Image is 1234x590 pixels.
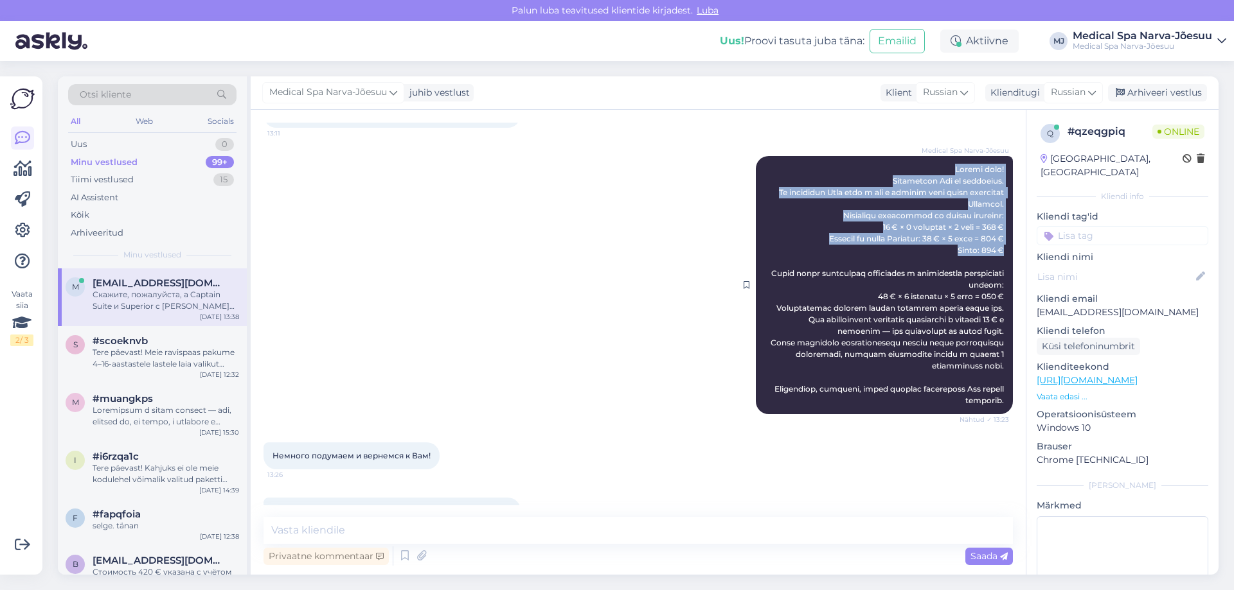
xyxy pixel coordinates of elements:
p: Kliendi email [1037,292,1208,306]
div: 2 / 3 [10,334,33,346]
div: Arhiveeritud [71,227,123,239]
div: Medical Spa Narva-Jõesuu [1073,31,1212,41]
div: Küsi telefoninumbrit [1037,338,1140,355]
div: Arhiveeri vestlus [1108,84,1207,101]
p: Märkmed [1037,499,1208,512]
div: [DATE] 12:38 [200,532,239,541]
div: [DATE] 14:39 [199,485,239,495]
div: Стоимость 420 € указана с учётом карты клиента. Так как у Вас её нет, карта будет добавлена к бро... [93,566,239,589]
div: Kõik [71,209,89,221]
div: Aktiivne [940,30,1019,53]
span: Luba [693,4,722,16]
div: 15 [213,173,234,186]
span: Nähtud ✓ 13:23 [960,415,1009,424]
div: Klient [881,86,912,100]
img: Askly Logo [10,87,35,111]
span: 13:26 [267,470,316,480]
div: [DATE] 13:38 [200,312,239,322]
p: Windows 10 [1037,421,1208,435]
div: 0 [215,138,234,151]
span: Minu vestlused [123,249,181,261]
div: [DATE] 12:32 [200,370,239,379]
span: q [1047,128,1053,138]
div: AI Assistent [71,191,118,204]
span: Немного подумаем и вернемся к Вам! [273,451,431,460]
p: Kliendi telefon [1037,324,1208,338]
input: Lisa nimi [1037,270,1194,284]
span: Medical Spa Narva-Jõesuu [922,146,1009,155]
div: 99+ [206,156,234,169]
div: # qzeqgpiq [1068,124,1152,139]
div: Tiimi vestlused [71,173,134,186]
div: Uus [71,138,87,151]
span: f [73,513,78,523]
div: [PERSON_NAME] [1037,480,1208,491]
div: Web [133,113,156,130]
p: Operatsioonisüsteem [1037,408,1208,421]
span: m [72,397,79,407]
span: Saada [970,550,1008,562]
div: Medical Spa Narva-Jõesuu [1073,41,1212,51]
div: Klienditugi [985,86,1040,100]
p: Vaata edasi ... [1037,391,1208,403]
div: All [68,113,83,130]
div: Minu vestlused [71,156,138,169]
p: Kliendi nimi [1037,250,1208,264]
span: #muangkps [93,393,153,404]
div: Proovi tasuta juba täna: [720,33,864,49]
span: Medical Spa Narva-Jõesuu [269,85,387,100]
div: Loremipsum d sitam consect — adi, elitsed do, ei tempo, i utlabore e doloremag ali enim admin ven... [93,404,239,428]
span: b [73,559,78,569]
span: s [73,340,78,349]
span: i [74,455,76,465]
span: #i6rzqa1c [93,451,139,462]
span: mariia.timofeeva.13@gmail.com [93,277,226,289]
div: selge. tänan [93,520,239,532]
div: Privaatne kommentaar [264,548,389,565]
a: Medical Spa Narva-JõesuuMedical Spa Narva-Jõesuu [1073,31,1226,51]
button: Emailid [870,29,925,53]
span: Russian [923,85,958,100]
div: Kliendi info [1037,191,1208,202]
div: [GEOGRAPHIC_DATA], [GEOGRAPHIC_DATA] [1041,152,1183,179]
input: Lisa tag [1037,226,1208,245]
span: #scoeknvb [93,335,148,347]
p: Klienditeekond [1037,360,1208,374]
div: Скажите, пожалуйста, а Captain Suite и Superior с [PERSON_NAME] есть свободные на эти дни? Если д... [93,289,239,312]
div: Tere päevast! Kahjuks ei ole meie kodulehel võimalik valitud paketti broneerida, kuid aitame hea ... [93,462,239,485]
div: Vaata siia [10,288,33,346]
div: [DATE] 15:30 [199,428,239,437]
a: [URL][DOMAIN_NAME] [1037,374,1138,386]
p: Chrome [TECHNICAL_ID] [1037,453,1208,467]
div: MJ [1050,32,1068,50]
span: Otsi kliente [80,88,131,101]
p: Kliendi tag'id [1037,210,1208,223]
div: Socials [205,113,237,130]
b: Uus! [720,35,744,47]
span: m [72,282,79,291]
span: #fapqfoia [93,508,141,520]
p: Brauser [1037,440,1208,453]
span: Russian [1051,85,1086,100]
div: Tere päevast! Meie ravispaas pakume 4–16-aastastele lastele laia valikut tervistavaid protseduure... [93,347,239,370]
span: 13:11 [267,128,316,138]
p: [EMAIL_ADDRESS][DOMAIN_NAME] [1037,306,1208,319]
span: brigitta5@list.ru [93,555,226,566]
span: Online [1152,125,1204,139]
div: juhib vestlust [404,86,470,100]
